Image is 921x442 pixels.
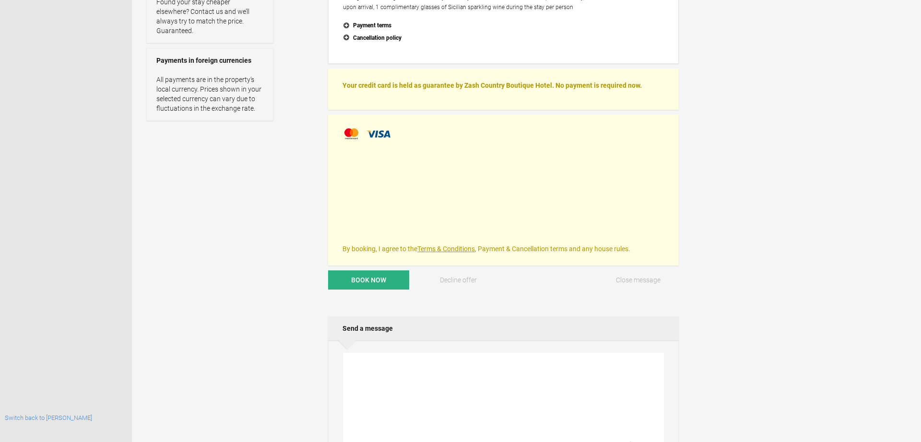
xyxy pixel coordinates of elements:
[417,245,475,253] a: Terms & Conditions
[156,75,263,113] p: All payments are in the property’s local currency. Prices shown in your selected currency can var...
[343,32,664,45] button: Cancellation policy
[598,270,679,290] button: Close message
[351,276,386,284] span: Book now
[156,56,263,65] strong: Payments in foreign currencies
[440,276,477,284] span: Decline offer
[328,270,409,290] button: Book now
[342,81,642,89] strong: Your credit card is held as guarantee by Zash Country Boutique Hotel. No payment is required now.
[343,20,664,32] button: Payment terms
[418,270,499,290] button: Decline offer
[5,414,92,421] a: Switch back to [PERSON_NAME]
[342,127,664,254] div: By booking, I agree to the , Payment & Cancellation terms and any house rules.
[328,316,679,340] h2: Send a message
